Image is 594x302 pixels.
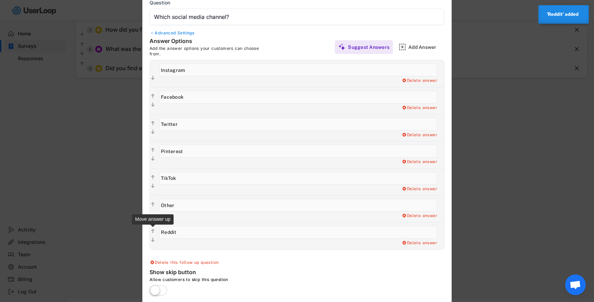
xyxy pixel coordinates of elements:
[408,44,443,50] div: Add Answer
[151,75,155,81] text: 
[150,260,219,266] div: Delete this follow up question
[151,228,155,234] text: 
[401,159,437,165] div: Delete answer
[159,64,437,76] input: Instagram
[159,145,437,158] input: Pinterest
[150,174,156,181] button: 
[348,44,389,50] div: Suggest Answers
[150,46,270,56] div: Add the answer options your customers can choose from.
[150,269,287,277] div: Show skip button
[151,102,155,108] text: 
[150,237,156,244] button: 
[150,37,253,46] div: Answer Options
[150,30,444,36] div: Advanced Settings
[151,120,155,126] text: 
[159,118,437,131] input: Twitter
[565,274,586,295] a: Open chat
[150,75,156,82] button: 
[151,202,155,207] text: 
[159,172,437,185] input: TikTok
[150,9,444,25] input: Type your question here...
[150,147,156,154] button: 
[150,277,356,285] div: Allow customers to skip this question
[150,93,156,100] button: 
[151,237,155,243] text: 
[151,129,155,135] text: 
[150,129,156,136] button: 
[401,78,437,84] div: Delete answer
[401,105,437,111] div: Delete answer
[401,132,437,138] div: Delete answer
[151,183,155,189] text: 
[159,226,437,239] input: Reddit
[151,156,155,162] text: 
[150,120,156,127] button: 
[401,186,437,192] div: Delete answer
[150,228,156,235] button: 
[150,183,156,190] button: 
[159,91,437,104] input: Facebook
[401,240,437,246] div: Delete answer
[338,43,345,51] img: MagicMajor%20%28Purple%29.svg
[547,11,579,17] strong: 'Reddit' added
[151,148,155,153] text: 
[399,43,406,51] img: AddMajor.svg
[150,155,156,162] button: 
[150,201,156,208] button: 
[150,101,156,108] button: 
[151,93,155,99] text: 
[401,213,437,219] div: Delete answer
[159,199,437,212] input: Other
[151,174,155,180] text: 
